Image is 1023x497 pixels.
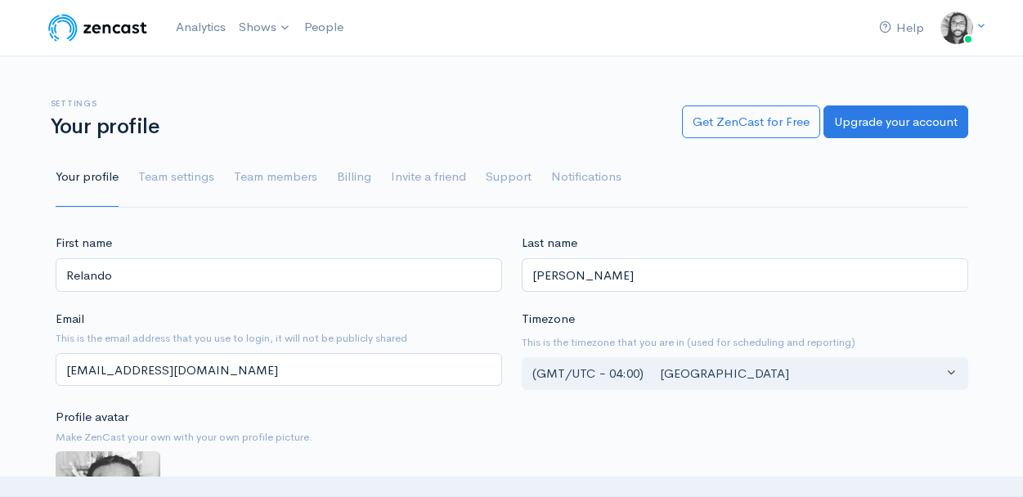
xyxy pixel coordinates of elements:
div: (GMT/UTC − 04:00) [GEOGRAPHIC_DATA] [532,365,943,383]
input: name@example.com [56,353,502,387]
button: (GMT/UTC − 04:00) Detroit [522,357,968,391]
small: This is the timezone that you are in (used for scheduling and reporting) [522,334,968,351]
label: Last name [522,234,577,253]
small: This is the email address that you use to login, it will not be publicly shared [56,330,502,347]
a: Upgrade your account [823,105,968,139]
label: Timezone [522,310,575,329]
a: People [298,10,350,45]
h6: Settings [51,99,662,108]
a: Team members [234,148,317,207]
input: Last name [522,258,968,292]
a: Help [873,11,931,46]
a: Analytics [169,10,232,45]
a: Billing [337,148,371,207]
input: First name [56,258,502,292]
label: Profile avatar [56,408,128,427]
a: Notifications [551,148,621,207]
a: Support [486,148,532,207]
h1: Your profile [51,115,662,139]
img: ... [940,11,973,44]
small: Make ZenCast your own with your own profile picture. [56,429,502,446]
label: Email [56,310,84,329]
a: Team settings [138,148,214,207]
a: Your profile [56,148,119,207]
label: First name [56,234,112,253]
a: Get ZenCast for Free [682,105,820,139]
a: Shows [232,10,298,46]
a: Invite a friend [391,148,466,207]
img: ZenCast Logo [46,11,150,44]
